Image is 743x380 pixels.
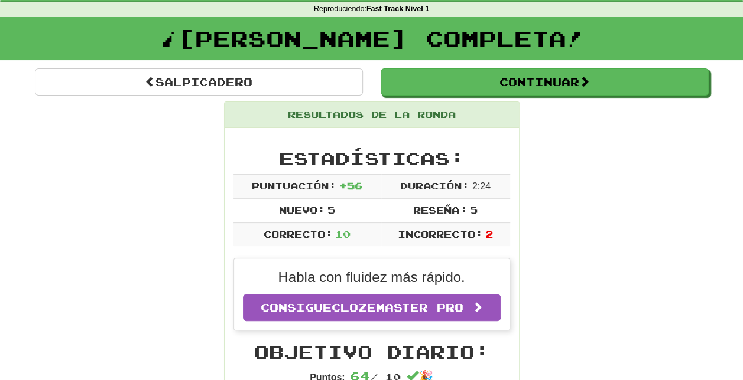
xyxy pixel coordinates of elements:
span: Correcto: [264,228,333,240]
p: Habla con fluidez más rápido. [243,267,501,287]
font: Continuar [499,76,579,89]
div: Resultados de la ronda [225,102,519,128]
a: ConsigueClozemaster Pro [243,294,501,321]
span: Nuevo: [279,204,325,215]
font: Consigue [261,301,463,314]
span: 2:24 [472,181,491,191]
span: 10 [335,228,351,240]
span: Incorrecto: [398,228,482,240]
span: Reseña: [413,204,467,215]
span: +56 [339,180,362,191]
span: Clozemaster Pro [332,301,463,314]
span: 5 [470,204,478,215]
h1: ¡[PERSON_NAME] completa! [4,27,739,50]
strong: Fast Track Nivel 1 [366,5,429,13]
a: Salpicadero [35,68,363,96]
span: Duración: [400,180,469,191]
font: Salpicadero [155,76,252,89]
span: 5 [327,204,335,215]
h2: Estadísticas: [233,149,510,168]
button: Continuar [381,68,709,96]
span: Puntuación: [252,180,336,191]
h2: Objetivo diario: [233,342,510,362]
span: 2 [485,228,493,240]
